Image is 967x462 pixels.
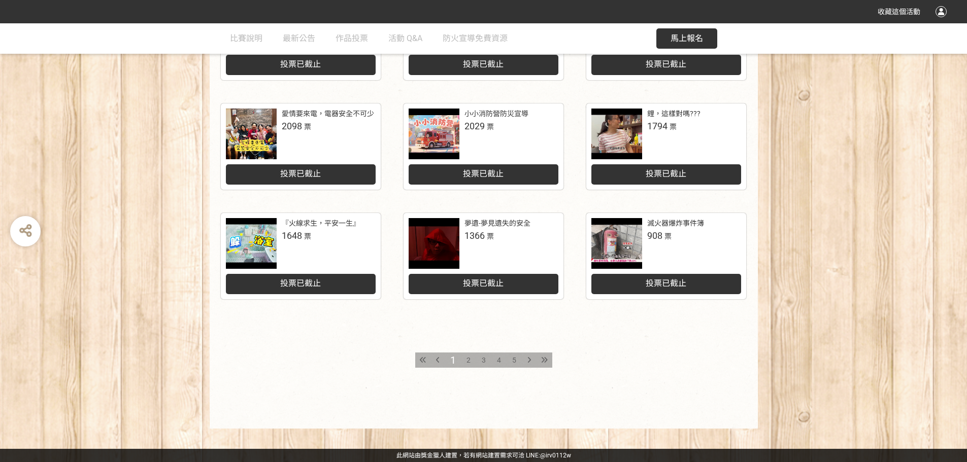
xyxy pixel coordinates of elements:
[647,121,668,131] span: 1794
[404,213,563,299] a: 夢遺-夢見遺失的安全1366票投票已截止
[463,59,504,69] span: 投票已截止
[443,23,508,54] a: 防火宣導免費資源
[450,354,456,366] span: 1
[647,218,704,229] div: 滅火器爆炸事件簿
[280,278,321,288] span: 投票已截止
[396,452,512,459] a: 此網站由獎金獵人建置，若有網站建置需求
[230,23,262,54] a: 比賽說明
[282,109,374,119] div: 愛情要來電，電器安全不可少
[497,356,501,364] span: 4
[221,213,381,299] a: 『火線求生，平安一生』1648票投票已截止
[878,8,920,16] span: 收藏這個活動
[540,452,571,459] a: @irv0112w
[464,230,485,241] span: 1366
[282,218,360,229] div: 『火線求生，平安一生』
[230,33,262,43] span: 比賽說明
[670,123,677,131] span: 票
[463,169,504,179] span: 投票已截止
[671,33,703,43] span: 馬上報名
[647,109,701,119] div: 鋰，這樣對嗎???
[396,452,571,459] span: 可洽 LINE:
[280,59,321,69] span: 投票已截止
[336,33,368,43] span: 作品投票
[487,232,494,240] span: 票
[388,23,422,54] a: 活動 Q&A
[466,356,471,364] span: 2
[646,169,686,179] span: 投票已截止
[283,23,315,54] a: 最新公告
[487,123,494,131] span: 票
[304,123,311,131] span: 票
[282,230,302,241] span: 1648
[664,232,672,240] span: 票
[646,59,686,69] span: 投票已截止
[283,33,315,43] span: 最新公告
[586,213,746,299] a: 滅火器爆炸事件簿908票投票已截止
[282,121,302,131] span: 2098
[463,278,504,288] span: 投票已截止
[512,356,516,364] span: 5
[280,169,321,179] span: 投票已截止
[656,28,717,49] button: 馬上報名
[443,33,508,43] span: 防火宣導免費資源
[336,23,368,54] a: 作品投票
[388,33,422,43] span: 活動 Q&A
[404,103,563,190] a: 小小消防營防災宣導2029票投票已截止
[464,109,528,119] div: 小小消防營防災宣導
[464,218,530,229] div: 夢遺-夢見遺失的安全
[221,103,381,190] a: 愛情要來電，電器安全不可少2098票投票已截止
[647,230,662,241] span: 908
[586,103,746,190] a: 鋰，這樣對嗎???1794票投票已截止
[482,356,486,364] span: 3
[304,232,311,240] span: 票
[464,121,485,131] span: 2029
[646,278,686,288] span: 投票已截止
